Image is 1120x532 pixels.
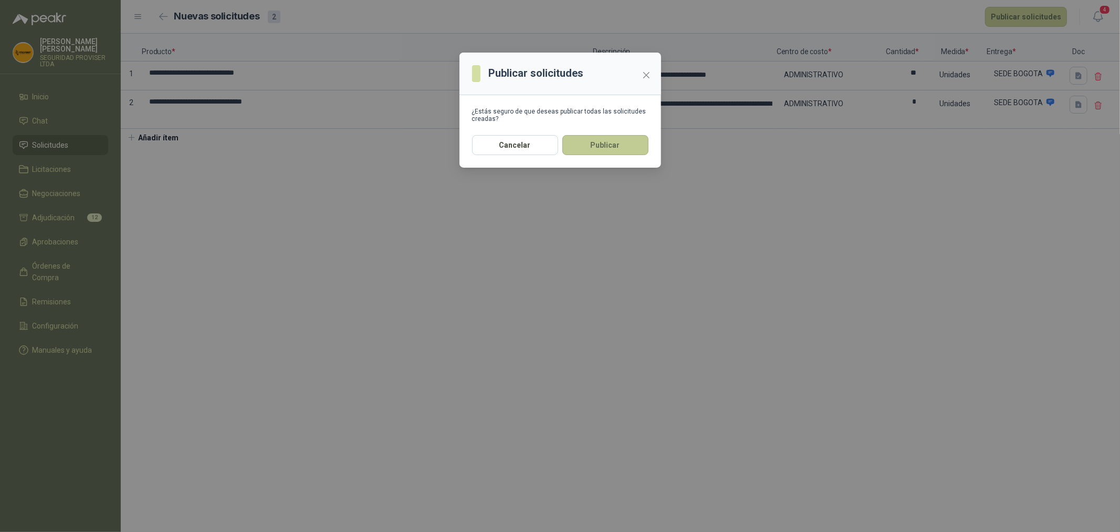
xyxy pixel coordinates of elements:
[472,108,648,122] div: ¿Estás seguro de que deseas publicar todas las solicitudes creadas?
[642,71,651,79] span: close
[638,67,655,84] button: Close
[562,135,648,155] button: Publicar
[489,65,584,81] h3: Publicar solicitudes
[472,135,558,155] button: Cancelar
